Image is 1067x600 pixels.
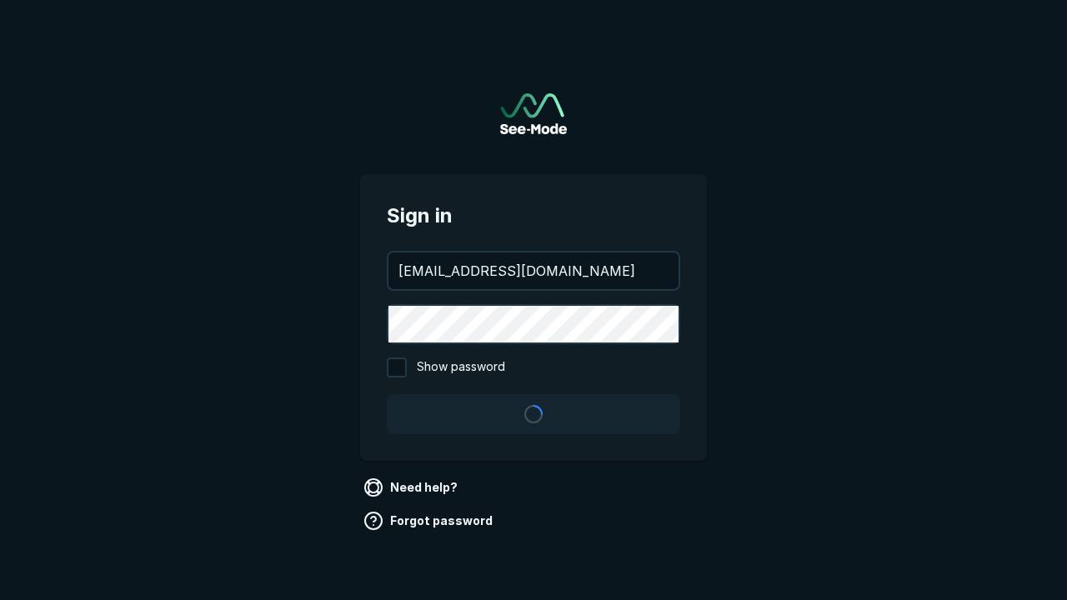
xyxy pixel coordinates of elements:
input: your@email.com [388,252,679,289]
span: Sign in [387,201,680,231]
img: See-Mode Logo [500,93,567,134]
a: Need help? [360,474,464,501]
a: Go to sign in [500,93,567,134]
span: Show password [417,357,505,377]
a: Forgot password [360,507,499,534]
